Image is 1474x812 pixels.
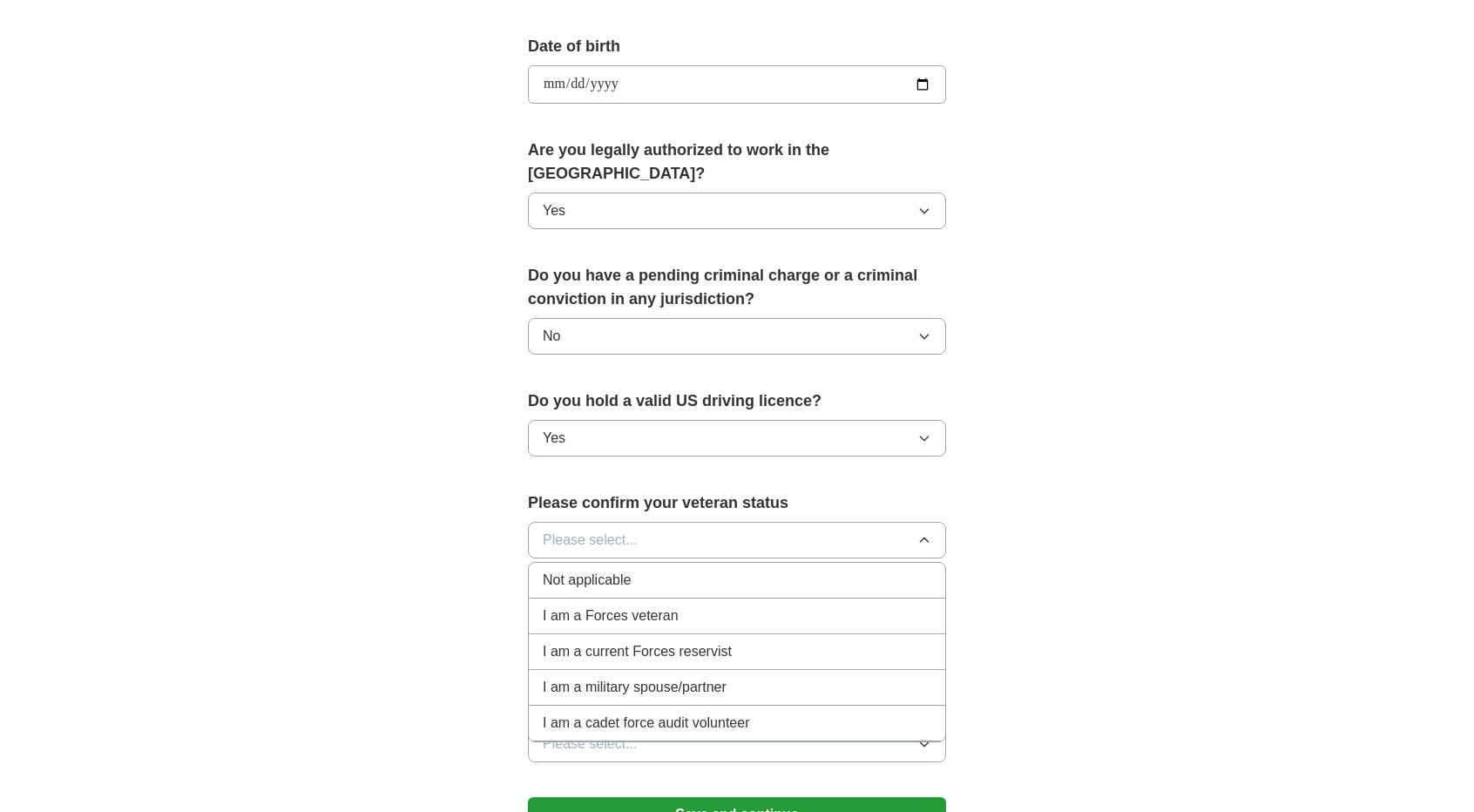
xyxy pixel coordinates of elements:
label: Please confirm your veteran status [528,491,946,515]
button: Yes [528,193,946,229]
label: Are you legally authorized to work in the [GEOGRAPHIC_DATA]? [528,139,946,186]
button: Please select... [528,522,946,558]
span: No [543,326,560,347]
button: Please select... [528,726,946,762]
span: Please select... [543,734,638,754]
span: I am a Forces veteran [543,606,679,626]
span: I am a current Forces reservist [543,641,732,662]
label: Date of birth [528,35,946,58]
button: Yes [528,420,946,457]
span: I am a military spouse/partner [543,677,727,698]
button: No [528,318,946,355]
span: I am a cadet force audit volunteer [543,713,749,734]
label: Do you hold a valid US driving licence? [528,389,946,413]
span: Yes [543,428,565,449]
span: Yes [543,200,565,221]
span: Please select... [543,530,638,551]
label: Do you have a pending criminal charge or a criminal conviction in any jurisdiction? [528,264,946,311]
span: Not applicable [543,570,631,591]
